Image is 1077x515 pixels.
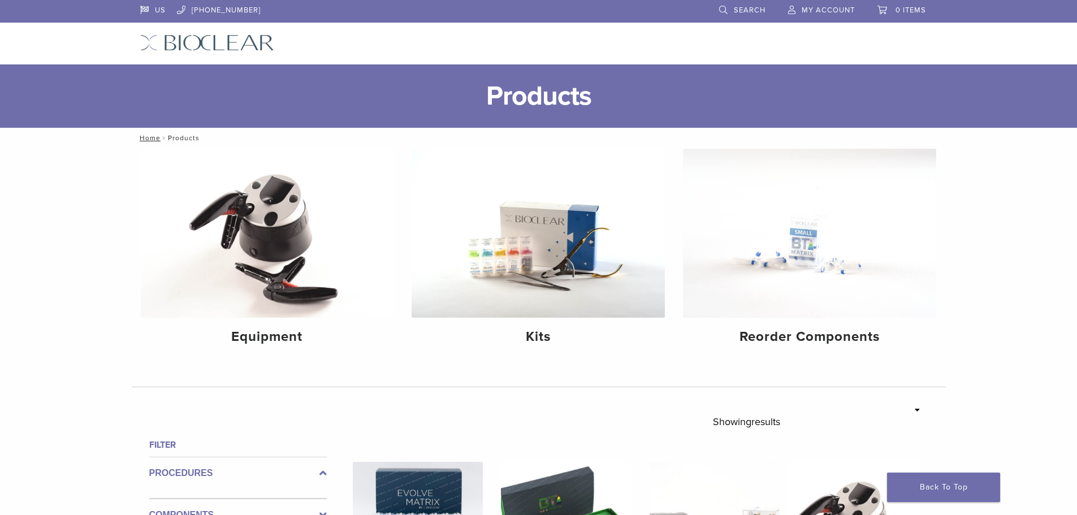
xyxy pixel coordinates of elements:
[140,34,274,51] img: Bioclear
[412,149,665,354] a: Kits
[161,135,168,141] span: /
[149,438,327,452] h4: Filter
[713,410,780,434] p: Showing results
[887,473,1000,502] a: Back To Top
[683,149,936,318] img: Reorder Components
[150,327,385,347] h4: Equipment
[692,327,927,347] h4: Reorder Components
[141,149,394,354] a: Equipment
[802,6,855,15] span: My Account
[896,6,926,15] span: 0 items
[149,466,327,480] label: Procedures
[412,149,665,318] img: Kits
[734,6,765,15] span: Search
[421,327,656,347] h4: Kits
[132,128,946,148] nav: Products
[141,149,394,318] img: Equipment
[136,134,161,142] a: Home
[683,149,936,354] a: Reorder Components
